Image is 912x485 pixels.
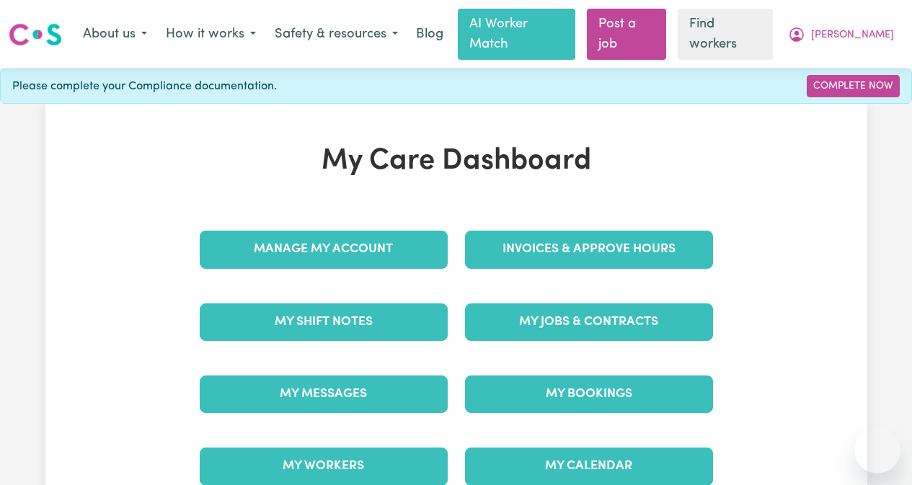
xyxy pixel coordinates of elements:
[465,231,713,268] a: Invoices & Approve Hours
[407,19,452,50] a: Blog
[265,19,407,50] button: Safety & resources
[9,18,62,51] a: Careseekers logo
[200,231,448,268] a: Manage My Account
[458,9,575,60] a: AI Worker Match
[200,375,448,413] a: My Messages
[156,19,265,50] button: How it works
[191,144,722,179] h1: My Care Dashboard
[465,375,713,413] a: My Bookings
[74,19,156,50] button: About us
[854,427,900,473] iframe: Button to launch messaging window
[465,448,713,485] a: My Calendar
[779,19,903,50] button: My Account
[9,22,62,48] img: Careseekers logo
[807,75,900,97] a: Complete Now
[200,448,448,485] a: My Workers
[12,78,277,95] span: Please complete your Compliance documentation.
[811,27,894,43] span: [PERSON_NAME]
[678,9,773,60] a: Find workers
[200,303,448,341] a: My Shift Notes
[465,303,713,341] a: My Jobs & Contracts
[587,9,666,60] a: Post a job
